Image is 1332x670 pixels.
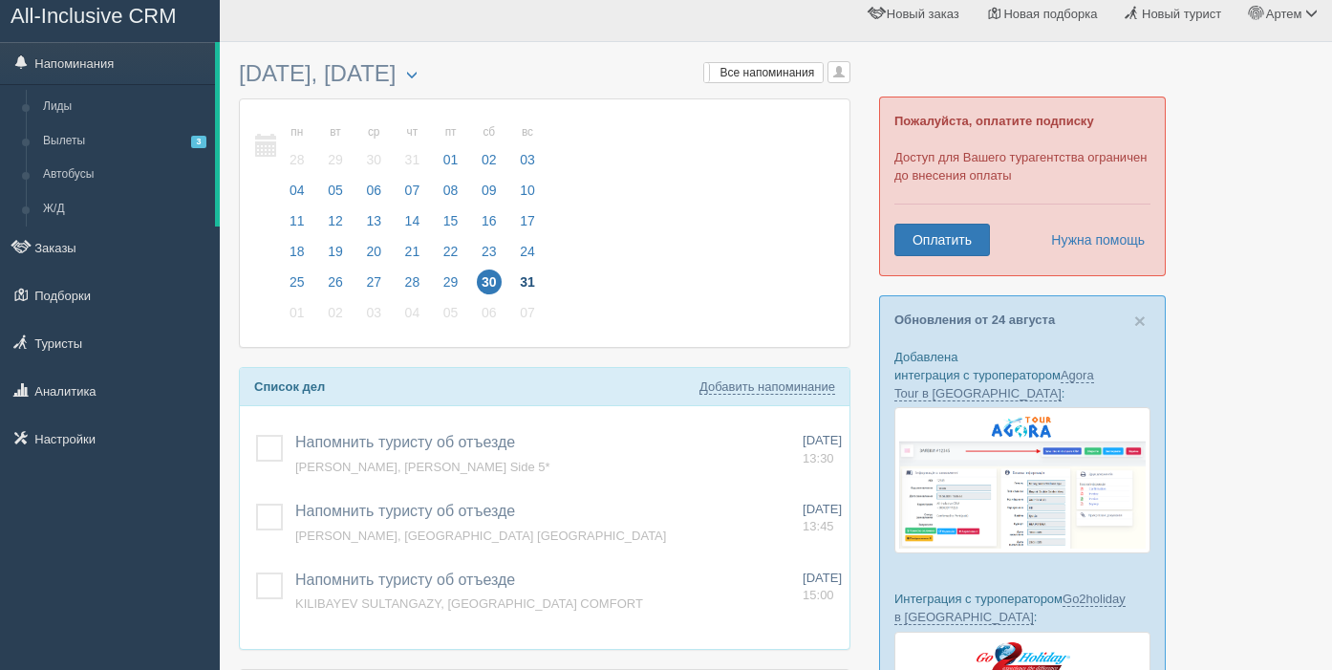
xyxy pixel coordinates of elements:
p: Интеграция с туроператором : [894,590,1150,626]
span: 31 [400,147,425,172]
a: 27 [355,271,392,302]
span: Все напоминания [720,66,815,79]
a: 13 [355,210,392,241]
span: 05 [323,178,348,203]
a: Напомнить туристу об отъезде [295,572,515,588]
small: вс [515,124,540,140]
a: 30 [471,271,507,302]
span: 06 [361,178,386,203]
span: 15 [439,208,463,233]
span: 28 [285,147,310,172]
span: 04 [400,300,425,325]
span: [DATE] [803,502,842,516]
span: 31 [515,270,540,294]
a: Оплатить [894,224,990,256]
b: Список дел [254,379,325,394]
span: 03 [361,300,386,325]
a: [PERSON_NAME], [GEOGRAPHIC_DATA] [GEOGRAPHIC_DATA] [295,529,666,543]
a: 11 [279,210,315,241]
a: Напомнить туристу об отъезде [295,503,515,519]
span: 01 [439,147,463,172]
a: сб 02 [471,114,507,180]
a: 23 [471,241,507,271]
span: 03 [515,147,540,172]
span: 26 [323,270,348,294]
span: 10 [515,178,540,203]
a: 10 [509,180,541,210]
a: 07 [395,180,431,210]
a: пт 01 [433,114,469,180]
span: 17 [515,208,540,233]
span: 19 [323,239,348,264]
a: 28 [395,271,431,302]
a: 29 [433,271,469,302]
a: 15 [433,210,469,241]
small: вт [323,124,348,140]
a: 14 [395,210,431,241]
a: 16 [471,210,507,241]
span: × [1134,310,1146,332]
a: 06 [355,180,392,210]
span: Новый турист [1142,7,1221,21]
span: 07 [515,300,540,325]
a: ср 30 [355,114,392,180]
span: 22 [439,239,463,264]
a: Вылеты3 [34,124,215,159]
a: Ж/Д [34,192,215,227]
a: 08 [433,180,469,210]
a: 17 [509,210,541,241]
a: Лиды [34,90,215,124]
a: вт 29 [317,114,354,180]
a: Нужна помощь [1039,224,1146,256]
a: [PERSON_NAME], [PERSON_NAME] Side 5* [295,460,550,474]
span: 16 [477,208,502,233]
span: 13 [361,208,386,233]
a: 25 [279,271,315,302]
span: 02 [323,300,348,325]
a: 06 [471,302,507,333]
a: Автобусы [34,158,215,192]
span: 3 [191,136,206,148]
span: 09 [477,178,502,203]
span: 01 [285,300,310,325]
span: 29 [323,147,348,172]
a: Напомнить туристу об отъезде [295,434,515,450]
span: 28 [400,270,425,294]
span: All-Inclusive CRM [11,4,177,28]
span: 02 [477,147,502,172]
a: [DATE] 13:30 [803,432,842,467]
a: 07 [509,302,541,333]
span: Новая подборка [1003,7,1097,21]
span: 07 [400,178,425,203]
span: 14 [400,208,425,233]
a: 31 [509,271,541,302]
a: 02 [317,302,354,333]
a: 26 [317,271,354,302]
a: KILIBAYEV SULTANGAZY, [GEOGRAPHIC_DATA] COMFORT [295,596,643,611]
a: 22 [433,241,469,271]
span: 06 [477,300,502,325]
a: 19 [317,241,354,271]
a: Обновления от 24 августа [894,313,1055,327]
a: Go2holiday в [GEOGRAPHIC_DATA] [894,592,1126,625]
span: [DATE] [803,433,842,447]
small: пт [439,124,463,140]
span: 25 [285,270,310,294]
a: Добавить напоминание [699,379,835,395]
a: 01 [279,302,315,333]
span: 18 [285,239,310,264]
a: 24 [509,241,541,271]
small: сб [477,124,502,140]
h3: [DATE], [DATE] [239,61,850,89]
p: Добавлена интеграция с туроператором : [894,348,1150,402]
span: Новый заказ [887,7,959,21]
a: [DATE] 15:00 [803,570,842,605]
span: Артем [1266,7,1302,21]
span: 11 [285,208,310,233]
b: Пожалуйста, оплатите подписку [894,114,1094,128]
a: пн 28 [279,114,315,180]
